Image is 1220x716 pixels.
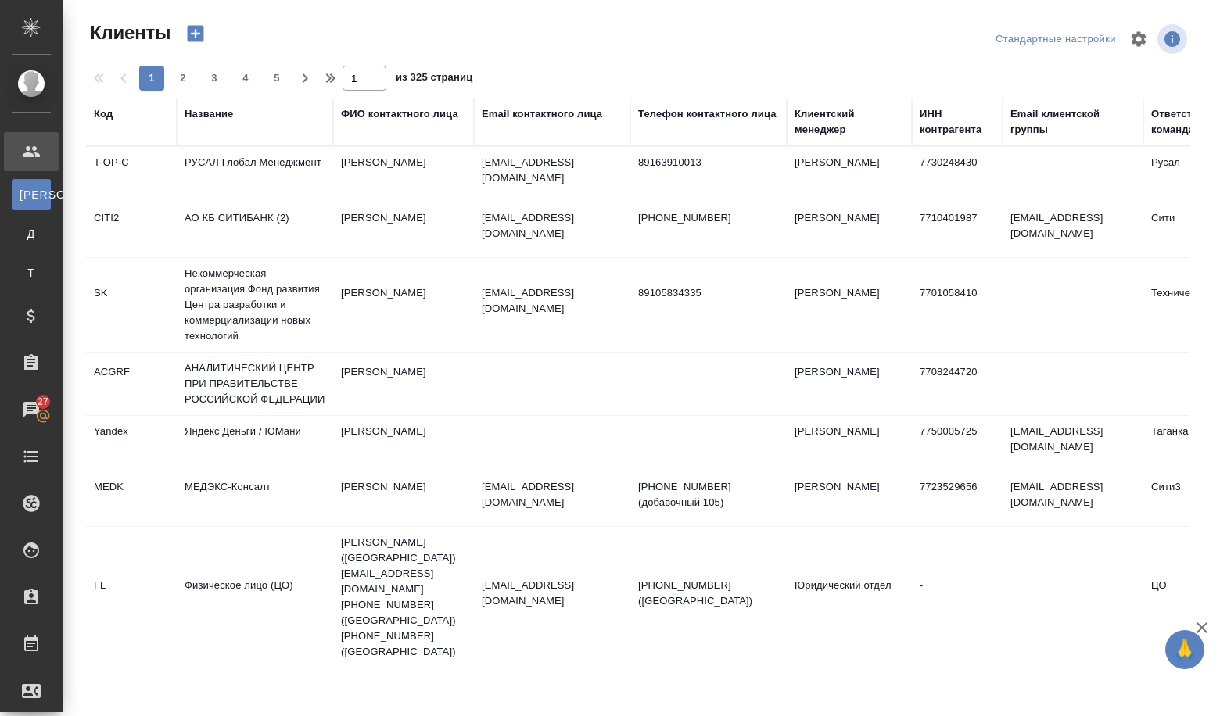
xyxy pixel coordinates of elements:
p: [EMAIL_ADDRESS][DOMAIN_NAME] [482,210,623,242]
span: 🙏 [1172,633,1198,666]
td: Yandex [86,416,177,471]
span: 27 [28,394,58,410]
div: Код [94,106,113,122]
button: 3 [202,66,227,91]
td: [PERSON_NAME] [333,471,474,526]
td: 7750005725 [912,416,1003,471]
td: МЕДЭКС-Консалт [177,471,333,526]
td: MEDK [86,471,177,526]
td: [PERSON_NAME] [787,147,912,202]
td: [PERSON_NAME] [787,471,912,526]
span: 2 [170,70,196,86]
a: Т [12,257,51,288]
span: [PERSON_NAME] [20,187,43,202]
span: 3 [202,70,227,86]
span: Посмотреть информацию [1157,24,1190,54]
td: [PERSON_NAME] [787,277,912,332]
span: Настроить таблицу [1120,20,1157,58]
td: [PERSON_NAME] [787,356,912,411]
p: [EMAIL_ADDRESS][DOMAIN_NAME] [482,578,623,609]
td: 7701058410 [912,277,1003,332]
td: 7708244720 [912,356,1003,411]
td: [EMAIL_ADDRESS][DOMAIN_NAME] [1003,416,1143,471]
td: FL [86,570,177,625]
button: 2 [170,66,196,91]
span: 4 [233,70,258,86]
div: Телефон контактного лица [638,106,777,122]
td: [PERSON_NAME] ([GEOGRAPHIC_DATA]) [EMAIL_ADDRESS][DOMAIN_NAME] [PHONE_NUMBER] ([GEOGRAPHIC_DATA])... [333,527,474,668]
p: [PHONE_NUMBER] [638,210,779,226]
a: [PERSON_NAME] [12,179,51,210]
td: SK [86,277,177,332]
div: split button [992,27,1120,52]
td: [PERSON_NAME] [787,202,912,257]
td: Яндекс Деньги / ЮМани [177,416,333,471]
p: [EMAIL_ADDRESS][DOMAIN_NAME] [482,285,623,317]
a: Д [12,218,51,249]
div: Название [185,106,233,122]
td: [PERSON_NAME] [333,147,474,202]
p: [PHONE_NUMBER] ([GEOGRAPHIC_DATA]) [638,578,779,609]
td: РУСАЛ Глобал Менеджмент [177,147,333,202]
p: [PHONE_NUMBER] (добавочный 105) [638,479,779,510]
span: Т [20,265,43,281]
div: Email контактного лица [482,106,602,122]
td: Юридический отдел [787,570,912,625]
p: 89105834335 [638,285,779,301]
td: [PERSON_NAME] [333,202,474,257]
td: [PERSON_NAME] [333,356,474,411]
td: 7730248430 [912,147,1003,202]
td: CITI2 [86,202,177,257]
div: Клиентский менеджер [795,106,904,138]
button: 5 [264,66,289,91]
td: 7710401987 [912,202,1003,257]
td: [PERSON_NAME] [333,277,474,332]
span: 5 [264,70,289,86]
td: - [912,570,1003,625]
p: [EMAIL_ADDRESS][DOMAIN_NAME] [482,155,623,186]
div: ФИО контактного лица [341,106,458,122]
button: 🙏 [1165,630,1204,669]
td: 7723529656 [912,471,1003,526]
div: ИНН контрагента [920,106,995,138]
td: Физическое лицо (ЦО) [177,570,333,625]
td: АНАЛИТИЧЕСКИЙ ЦЕНТР ПРИ ПРАВИТЕЛЬСТВЕ РОССИЙСКОЙ ФЕДЕРАЦИИ [177,353,333,415]
p: 89163910013 [638,155,779,170]
a: 27 [4,390,59,429]
td: T-OP-C [86,147,177,202]
span: Д [20,226,43,242]
td: [PERSON_NAME] [787,416,912,471]
td: АО КБ СИТИБАНК (2) [177,202,333,257]
span: Клиенты [86,20,170,45]
div: Email клиентской группы [1010,106,1136,138]
p: [EMAIL_ADDRESS][DOMAIN_NAME] [482,479,623,510]
td: [PERSON_NAME] [333,416,474,471]
td: Некоммерческая организация Фонд развития Центра разработки и коммерциализации новых технологий [177,258,333,352]
button: 4 [233,66,258,91]
button: Создать [177,20,214,47]
td: ACGRF [86,356,177,411]
span: из 325 страниц [396,68,472,91]
td: [EMAIL_ADDRESS][DOMAIN_NAME] [1003,202,1143,257]
td: [EMAIL_ADDRESS][DOMAIN_NAME] [1003,471,1143,526]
